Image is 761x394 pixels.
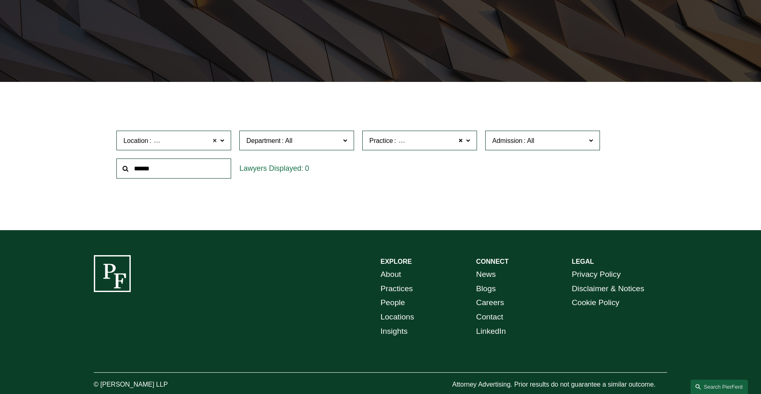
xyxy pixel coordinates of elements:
[123,137,148,144] span: Location
[397,136,463,146] span: Private Client Services
[572,258,594,265] strong: LEGAL
[476,296,504,310] a: Careers
[381,258,412,265] strong: EXPLORE
[305,164,309,172] span: 0
[152,136,221,146] span: [GEOGRAPHIC_DATA]
[492,137,522,144] span: Admission
[381,282,413,296] a: Practices
[476,258,509,265] strong: CONNECT
[452,379,667,391] p: Attorney Advertising. Prior results do not guarantee a similar outcome.
[381,310,414,324] a: Locations
[94,379,214,391] p: © [PERSON_NAME] LLP
[572,296,619,310] a: Cookie Policy
[476,267,496,282] a: News
[381,267,401,282] a: About
[369,137,393,144] span: Practice
[381,296,405,310] a: People
[246,137,281,144] span: Department
[381,324,408,339] a: Insights
[476,324,506,339] a: LinkedIn
[572,282,644,296] a: Disclaimer & Notices
[691,380,748,394] a: Search this site
[476,310,503,324] a: Contact
[572,267,620,282] a: Privacy Policy
[476,282,496,296] a: Blogs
